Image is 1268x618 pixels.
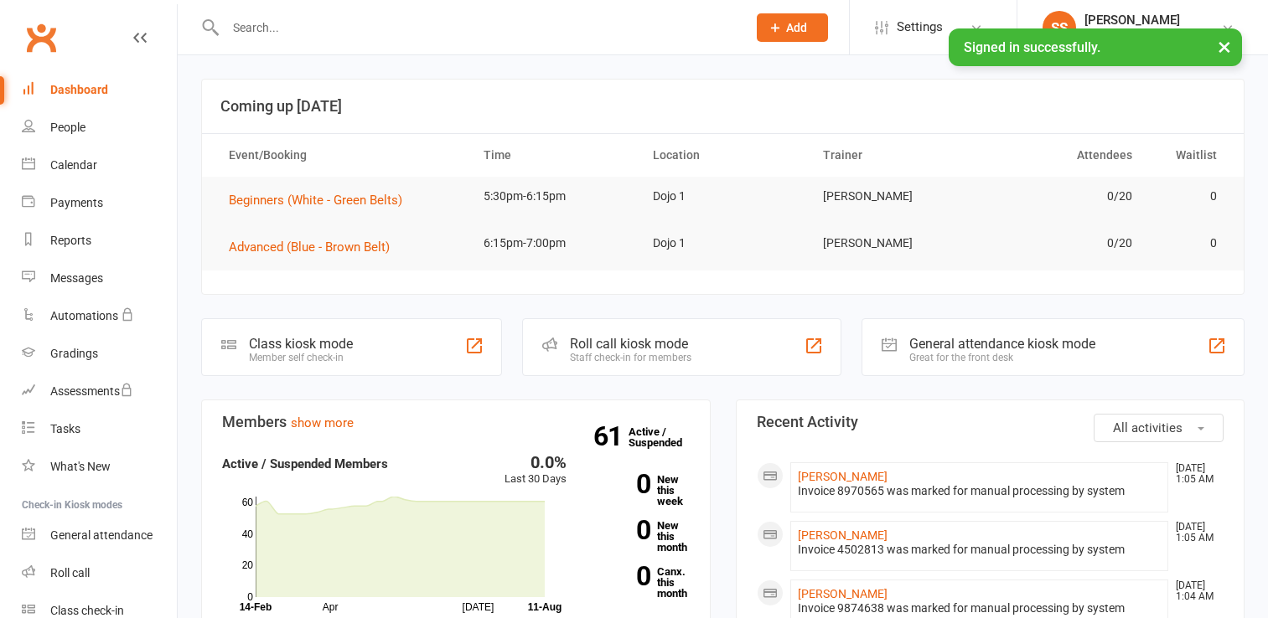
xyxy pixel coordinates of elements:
td: 0 [1147,177,1232,216]
h3: Members [222,414,690,430]
div: Gradings [50,347,98,360]
td: 0/20 [977,224,1147,263]
td: 0 [1147,224,1232,263]
input: Search... [220,16,735,39]
div: People [50,121,85,134]
div: Invoice 4502813 was marked for manual processing by system [798,543,1162,557]
td: 5:30pm-6:15pm [468,177,639,216]
div: SS [1043,11,1076,44]
th: Event/Booking [214,134,468,177]
div: Assessments [50,384,133,398]
a: Messages [22,260,177,297]
a: Dashboard [22,71,177,109]
h3: Coming up [DATE] [220,98,1225,115]
th: Location [638,134,808,177]
div: Member self check-in [249,352,353,363]
a: [PERSON_NAME] [798,587,888,600]
time: [DATE] 1:05 AM [1167,522,1223,543]
div: 0.0% [505,454,567,471]
a: 0New this month [592,520,690,553]
div: Wellness Martial Arts [1084,28,1193,43]
span: All activities [1113,420,1183,435]
div: [PERSON_NAME] [1084,13,1193,28]
div: General attendance [50,528,153,542]
a: [PERSON_NAME] [798,528,888,542]
div: Invoice 9874638 was marked for manual processing by system [798,601,1162,615]
button: × [1209,28,1240,64]
time: [DATE] 1:04 AM [1167,580,1223,602]
a: Gradings [22,335,177,373]
a: Payments [22,184,177,222]
a: Calendar [22,147,177,184]
div: Great for the front desk [909,352,1095,363]
h3: Recent Activity [757,414,1224,430]
button: Beginners (White - Green Belts) [229,190,414,210]
td: 0/20 [977,177,1147,216]
div: Staff check-in for members [570,352,691,363]
div: General attendance kiosk mode [909,336,1095,352]
strong: 0 [592,518,650,543]
a: Assessments [22,373,177,410]
a: Tasks [22,410,177,448]
td: Dojo 1 [638,224,808,263]
button: Advanced (Blue - Brown Belt) [229,237,401,257]
a: Roll call [22,554,177,592]
a: Automations [22,297,177,335]
a: Reports [22,222,177,260]
div: Tasks [50,422,80,435]
a: 0Canx. this month [592,566,690,599]
div: Reports [50,234,91,247]
a: What's New [22,448,177,486]
div: Dashboard [50,83,108,96]
div: Last 30 Days [505,454,567,488]
a: People [22,109,177,147]
span: Beginners (White - Green Belts) [229,193,402,208]
th: Attendees [977,134,1147,177]
td: Dojo 1 [638,177,808,216]
th: Time [468,134,639,177]
div: Messages [50,271,103,285]
div: Roll call [50,566,90,579]
div: Payments [50,196,103,209]
div: Class check-in [50,604,124,617]
a: 61Active / Suspended [629,414,702,461]
strong: Active / Suspended Members [222,456,388,471]
div: Class kiosk mode [249,336,353,352]
a: Clubworx [20,17,62,59]
div: Automations [50,309,118,322]
div: Invoice 8970565 was marked for manual processing by system [798,484,1162,498]
th: Trainer [808,134,978,177]
a: General attendance kiosk mode [22,517,177,554]
button: All activities [1094,414,1224,442]
div: What's New [50,460,111,473]
button: Add [757,13,828,42]
span: Settings [897,8,943,46]
span: Advanced (Blue - Brown Belt) [229,239,390,255]
a: 0New this week [592,474,690,507]
span: Add [786,21,807,34]
strong: 61 [593,424,629,449]
a: show more [291,415,354,430]
strong: 0 [592,471,650,497]
strong: 0 [592,564,650,589]
th: Waitlist [1147,134,1232,177]
time: [DATE] 1:05 AM [1167,463,1223,485]
a: [PERSON_NAME] [798,470,888,483]
td: 6:15pm-7:00pm [468,224,639,263]
div: Calendar [50,158,97,172]
div: Roll call kiosk mode [570,336,691,352]
td: [PERSON_NAME] [808,224,978,263]
span: Signed in successfully. [964,39,1100,55]
td: [PERSON_NAME] [808,177,978,216]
